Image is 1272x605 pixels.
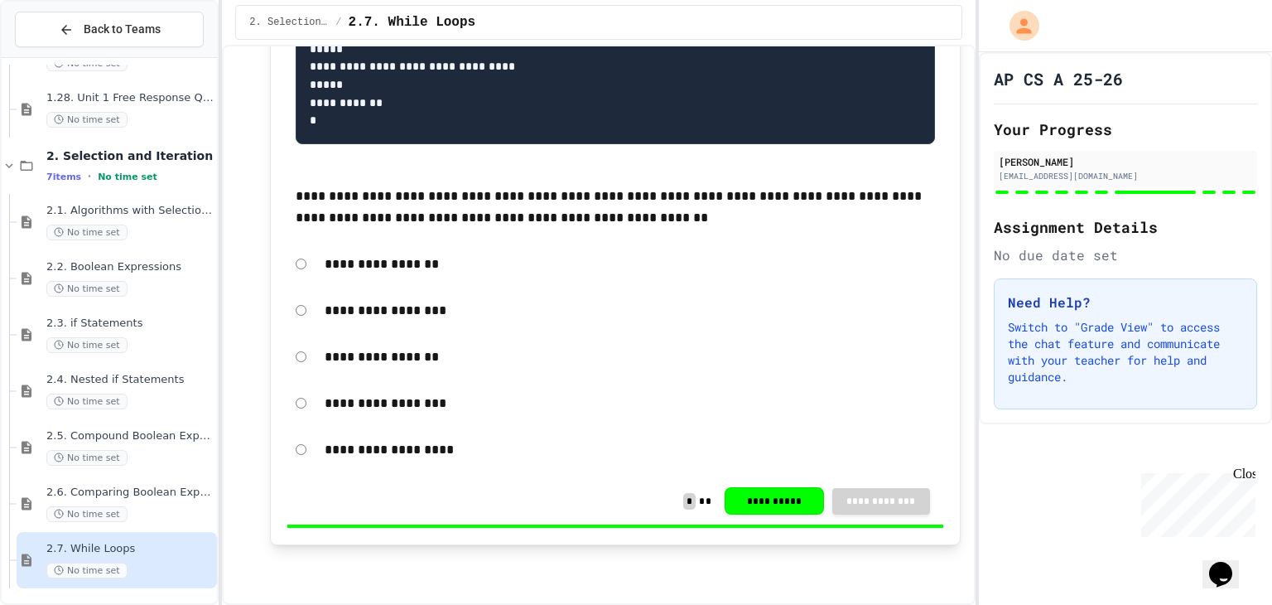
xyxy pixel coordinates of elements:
span: 2.3. if Statements [46,317,214,331]
h2: Assignment Details [994,215,1258,239]
span: 2.5. Compound Boolean Expressions [46,429,214,443]
span: 7 items [46,172,81,182]
div: No due date set [994,245,1258,265]
span: No time set [46,563,128,578]
span: No time set [46,450,128,466]
span: 1.28. Unit 1 Free Response Question (FRQ) Practice [46,91,214,105]
span: No time set [46,506,128,522]
span: / [335,16,341,29]
div: My Account [992,7,1043,45]
span: 2.4. Nested if Statements [46,373,214,387]
span: No time set [46,281,128,297]
button: Back to Teams [15,12,204,47]
span: No time set [46,394,128,409]
h1: AP CS A 25-26 [994,67,1123,90]
div: [EMAIL_ADDRESS][DOMAIN_NAME] [999,170,1253,182]
span: No time set [98,172,157,182]
span: Back to Teams [84,21,161,38]
span: 2.1. Algorithms with Selection and Repetition [46,204,214,218]
div: Chat with us now!Close [7,7,114,105]
span: No time set [46,112,128,128]
h3: Need Help? [1008,293,1244,312]
span: 2.7. While Loops [349,12,476,32]
div: [PERSON_NAME] [999,154,1253,169]
h2: Your Progress [994,118,1258,141]
span: 2. Selection and Iteration [249,16,329,29]
span: 2.6. Comparing Boolean Expressions ([PERSON_NAME] Laws) [46,486,214,500]
span: No time set [46,337,128,353]
p: Switch to "Grade View" to access the chat feature and communicate with your teacher for help and ... [1008,319,1244,385]
span: 2. Selection and Iteration [46,148,214,163]
iframe: chat widget [1135,467,1255,537]
span: 2.2. Boolean Expressions [46,260,214,274]
span: • [88,170,91,183]
span: No time set [46,225,128,240]
span: 2.7. While Loops [46,542,214,556]
iframe: chat widget [1202,539,1255,588]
